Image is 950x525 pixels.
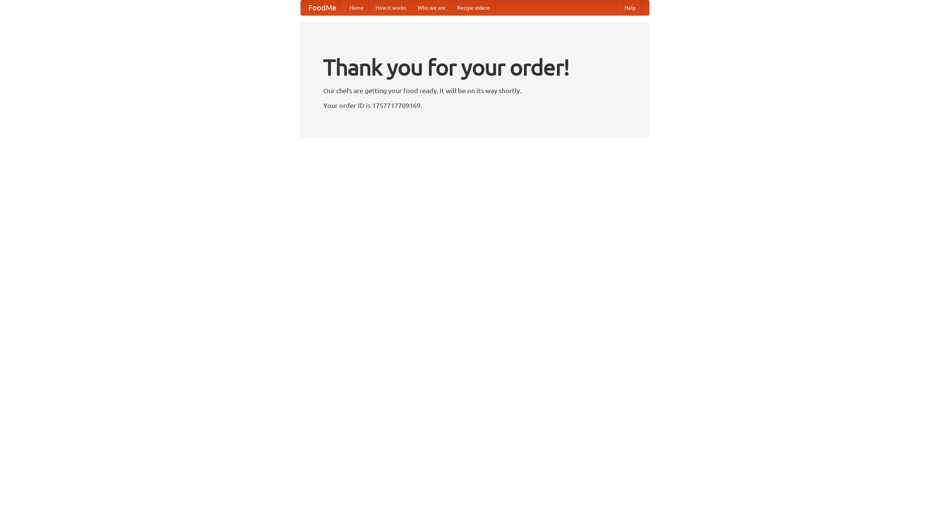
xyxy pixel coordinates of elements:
a: Home [344,0,370,15]
p: Your order ID is 1757717709169. [323,100,627,111]
a: How it works [370,0,412,15]
a: Who we are [412,0,451,15]
a: FoodMe [301,0,344,15]
p: Our chefs are getting your food ready. It will be on its way shortly. [323,85,627,96]
a: Recipe videos [451,0,496,15]
a: Help [619,0,642,15]
h1: Thank you for your order! [323,49,627,85]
